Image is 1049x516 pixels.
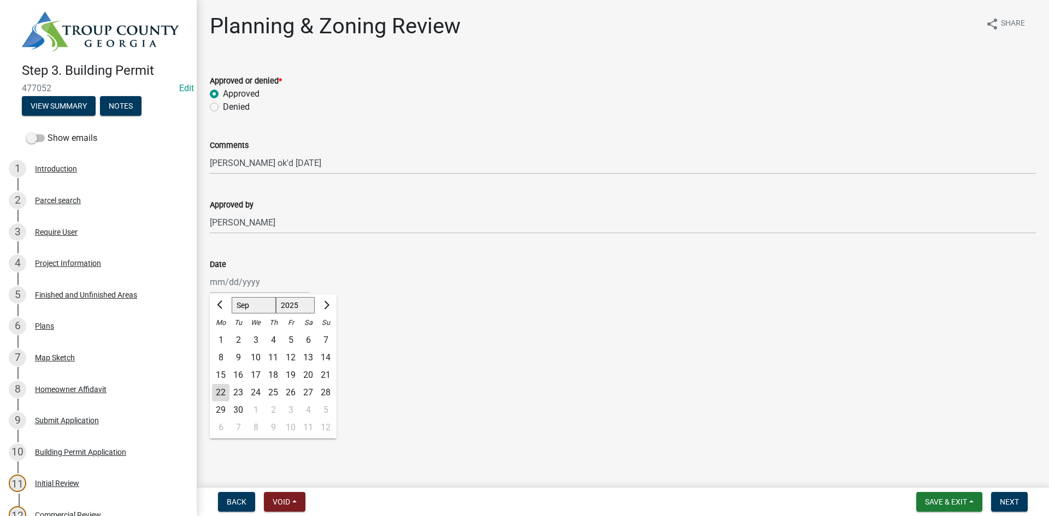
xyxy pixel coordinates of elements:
[22,11,179,51] img: Troup County, Georgia
[282,366,299,384] div: 19
[35,291,137,299] div: Finished and Unfinished Areas
[299,384,317,401] div: Saturday, September 27, 2025
[9,349,26,366] div: 7
[299,331,317,349] div: Saturday, September 6, 2025
[35,259,101,267] div: Project Information
[212,419,229,436] div: Monday, October 6, 2025
[210,142,249,150] label: Comments
[229,314,247,331] div: Tu
[35,197,81,204] div: Parcel search
[229,401,247,419] div: Tuesday, September 30, 2025
[229,349,247,366] div: 9
[317,419,334,436] div: 12
[212,314,229,331] div: Mo
[317,419,334,436] div: Sunday, October 12, 2025
[986,17,999,31] i: share
[319,296,332,314] button: Next month
[9,412,26,429] div: 9
[212,401,229,419] div: 29
[229,419,247,436] div: Tuesday, October 7, 2025
[35,165,77,173] div: Introduction
[100,102,142,111] wm-modal-confirm: Notes
[282,366,299,384] div: Friday, September 19, 2025
[282,401,299,419] div: 3
[229,331,247,349] div: Tuesday, September 2, 2025
[26,132,97,145] label: Show emails
[299,366,317,384] div: Saturday, September 20, 2025
[317,349,334,366] div: 14
[247,331,264,349] div: 3
[247,349,264,366] div: Wednesday, September 10, 2025
[317,401,334,419] div: Sunday, October 5, 2025
[179,83,194,93] a: Edit
[264,419,282,436] div: 9
[264,419,282,436] div: Thursday, October 9, 2025
[317,366,334,384] div: 21
[210,13,461,39] h1: Planning & Zoning Review
[229,349,247,366] div: Tuesday, September 9, 2025
[299,331,317,349] div: 6
[264,384,282,401] div: 25
[212,366,229,384] div: 15
[35,385,107,393] div: Homeowner Affidavit
[247,401,264,419] div: Wednesday, October 1, 2025
[210,261,226,269] label: Date
[282,401,299,419] div: Friday, October 3, 2025
[9,381,26,398] div: 8
[223,100,250,114] label: Denied
[210,271,310,293] input: mm/dd/yyyy
[264,349,282,366] div: 11
[212,384,229,401] div: Monday, September 22, 2025
[210,78,282,85] label: Approved or denied
[282,314,299,331] div: Fr
[35,228,78,236] div: Require User
[317,384,334,401] div: Sunday, September 28, 2025
[282,349,299,366] div: 12
[916,492,982,512] button: Save & Exit
[229,401,247,419] div: 30
[282,331,299,349] div: Friday, September 5, 2025
[212,384,229,401] div: 22
[247,384,264,401] div: 24
[100,96,142,116] button: Notes
[299,419,317,436] div: Saturday, October 11, 2025
[247,349,264,366] div: 10
[9,286,26,304] div: 5
[264,331,282,349] div: Thursday, September 4, 2025
[247,366,264,384] div: Wednesday, September 17, 2025
[247,384,264,401] div: Wednesday, September 24, 2025
[264,331,282,349] div: 4
[214,296,227,314] button: Previous month
[179,83,194,93] wm-modal-confirm: Edit Application Number
[299,401,317,419] div: Saturday, October 4, 2025
[247,366,264,384] div: 17
[218,492,255,512] button: Back
[991,492,1028,512] button: Next
[264,401,282,419] div: 2
[299,314,317,331] div: Sa
[247,419,264,436] div: Wednesday, October 8, 2025
[282,419,299,436] div: 10
[212,366,229,384] div: Monday, September 15, 2025
[299,419,317,436] div: 11
[212,349,229,366] div: Monday, September 8, 2025
[9,160,26,177] div: 1
[317,314,334,331] div: Su
[264,349,282,366] div: Thursday, September 11, 2025
[210,201,254,209] label: Approved by
[247,419,264,436] div: 8
[35,417,99,424] div: Submit Application
[229,331,247,349] div: 2
[229,366,247,384] div: 16
[264,384,282,401] div: Thursday, September 25, 2025
[299,366,317,384] div: 20
[299,349,317,366] div: Saturday, September 13, 2025
[229,366,247,384] div: Tuesday, September 16, 2025
[223,87,260,100] label: Approved
[227,497,246,506] span: Back
[247,401,264,419] div: 1
[229,384,247,401] div: 23
[317,349,334,366] div: Sunday, September 14, 2025
[9,192,26,209] div: 2
[9,475,26,492] div: 11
